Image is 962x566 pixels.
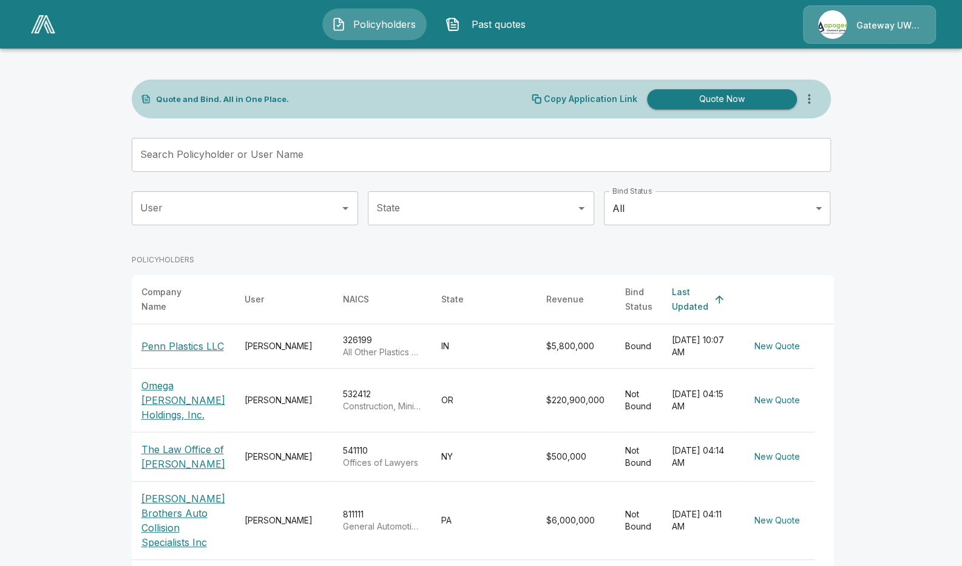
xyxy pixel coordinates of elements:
button: New Quote [750,446,805,468]
td: [DATE] 04:15 AM [662,369,740,432]
p: Copy Application Link [544,95,637,103]
div: User [245,292,264,307]
div: 811111 [343,508,422,533]
button: more [797,87,821,111]
img: AA Logo [31,15,55,33]
div: 326199 [343,334,422,358]
td: $500,000 [537,432,615,482]
div: Revenue [546,292,584,307]
td: $6,000,000 [537,482,615,560]
td: $220,900,000 [537,369,615,432]
td: [DATE] 04:14 AM [662,432,740,482]
div: State [441,292,464,307]
td: IN [432,324,537,369]
p: Omega [PERSON_NAME] Holdings, Inc. [141,378,225,422]
p: Quote and Bind. All in One Place. [156,95,289,103]
button: Past quotes IconPast quotes [436,9,541,40]
p: All Other Plastics Product Manufacturing [343,346,422,358]
span: Past quotes [465,17,532,32]
td: [DATE] 04:11 AM [662,482,740,560]
div: NAICS [343,292,369,307]
td: $5,800,000 [537,324,615,369]
a: Agency IconGateway UW dba Apogee [803,5,936,44]
button: New Quote [750,335,805,358]
button: Policyholders IconPolicyholders [322,9,427,40]
label: Bind Status [612,186,652,196]
p: Offices of Lawyers [343,457,422,469]
button: New Quote [750,510,805,532]
td: Bound [615,324,662,369]
p: General Automotive Repair [343,520,422,533]
td: Not Bound [615,369,662,432]
td: PA [432,482,537,560]
th: Bind Status [615,275,662,324]
a: Quote Now [642,89,797,109]
td: OR [432,369,537,432]
td: Not Bound [615,432,662,482]
div: [PERSON_NAME] [245,394,323,406]
img: Past quotes Icon [445,17,460,32]
div: 532412 [343,388,422,412]
div: Last Updated [672,285,708,314]
button: New Quote [750,389,805,412]
div: Company Name [141,285,203,314]
img: Agency Icon [818,10,847,39]
td: NY [432,432,537,482]
p: Construction, Mining, and Forestry Machinery and Equipment Rental and Leasing [343,400,422,412]
div: 541110 [343,445,422,469]
td: Not Bound [615,482,662,560]
div: All [604,191,830,225]
div: [PERSON_NAME] [245,340,323,352]
span: Policyholders [351,17,418,32]
div: [PERSON_NAME] [245,514,323,527]
button: Quote Now [647,89,797,109]
div: [PERSON_NAME] [245,451,323,463]
button: Open [573,200,590,217]
p: Gateway UW dba Apogee [856,19,921,32]
button: Open [337,200,354,217]
img: Policyholders Icon [331,17,346,32]
p: POLICYHOLDERS [132,254,194,265]
td: [DATE] 10:07 AM [662,324,740,369]
p: Penn Plastics LLC [141,339,224,353]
